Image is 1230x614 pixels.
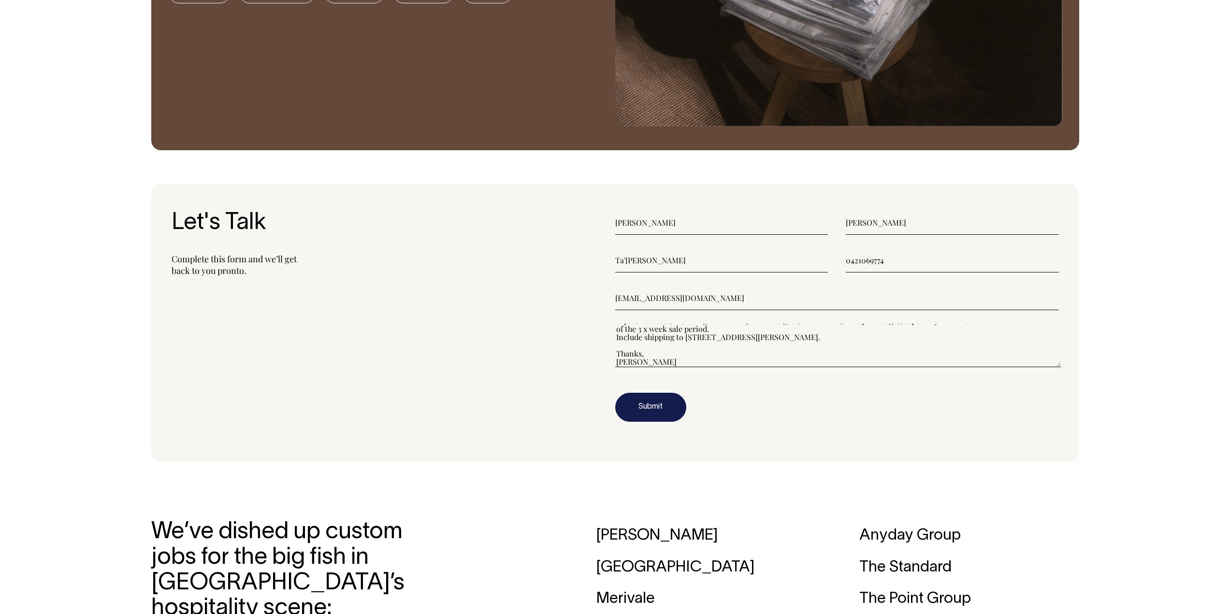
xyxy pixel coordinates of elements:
div: [PERSON_NAME] [596,520,816,552]
input: Phone (required) [846,248,1059,272]
input: Business name [615,248,828,272]
h3: Let's Talk [172,211,615,236]
input: Last name (required) [846,211,1059,235]
input: Email (required) [615,286,1059,310]
p: Complete this form and we’ll get back to you pronto. [172,253,615,276]
div: [GEOGRAPHIC_DATA] [596,552,816,584]
div: Anyday Group [859,520,1079,552]
button: Submit [615,393,686,422]
div: The Standard [859,552,1079,584]
input: First name (required) [615,211,828,235]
